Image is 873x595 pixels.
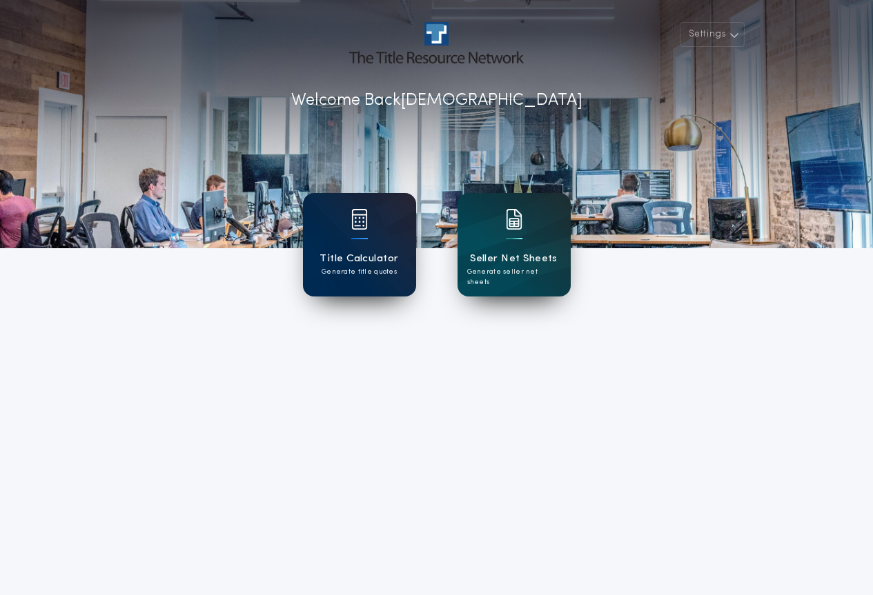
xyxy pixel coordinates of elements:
h1: Seller Net Sheets [470,251,558,267]
h1: Title Calculator [320,251,398,267]
img: card icon [351,209,368,230]
p: Welcome Back [DEMOGRAPHIC_DATA] [291,88,582,113]
img: account-logo [349,22,523,63]
img: card icon [506,209,522,230]
button: Settings [680,22,745,47]
p: Generate title quotes [322,267,397,277]
a: card iconTitle CalculatorGenerate title quotes [303,193,416,296]
p: Generate seller net sheets [467,267,561,288]
a: card iconSeller Net SheetsGenerate seller net sheets [458,193,571,296]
